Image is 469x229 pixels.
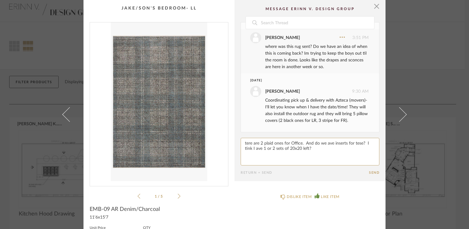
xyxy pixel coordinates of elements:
[90,22,228,181] img: 1de4a947-e646-464e-8f84-6b9021b0e19d_1000x1000.jpg
[161,195,164,198] span: 5
[90,206,160,213] span: EMB-09 AR Denim/Charcoal
[260,17,374,29] input: Search Thread
[265,97,369,124] div: Coordinating pick up & delivery with Azteca (movers)- I'll let you know when I have the date/time...
[369,171,379,175] button: Send
[90,22,228,181] div: 0
[265,88,300,95] div: [PERSON_NAME]
[321,194,339,200] div: LIKE ITEM
[155,195,158,198] span: 1
[158,195,161,198] span: /
[265,43,369,70] div: where was this rug sent? Do we have an idea of when this is coming back? Im trying to keep the bo...
[250,78,357,83] div: [DATE]
[265,34,300,41] div: [PERSON_NAME]
[241,171,369,175] div: Return = Send
[287,194,312,200] div: DISLIKE ITEM
[90,215,228,220] div: 11'6x15'7
[250,32,369,43] div: 3:51 PM
[250,86,369,97] div: 9:30 AM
